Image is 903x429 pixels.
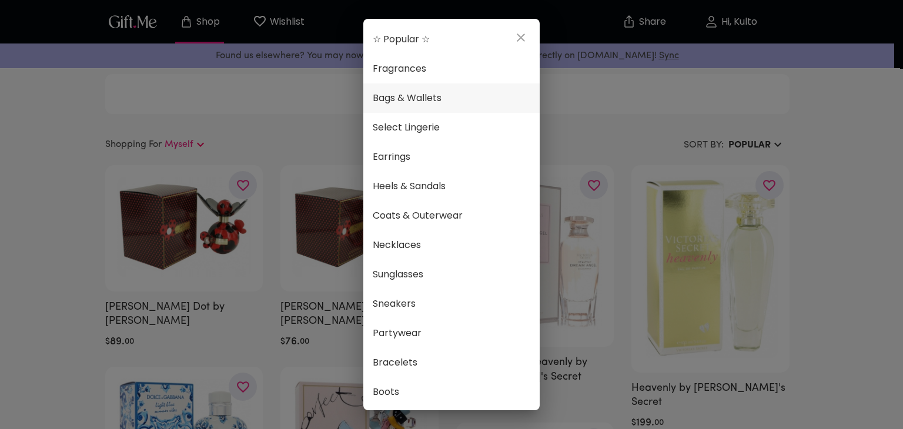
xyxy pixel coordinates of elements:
span: ☆ Popular ☆ [373,32,530,47]
span: Fragrances [373,61,530,76]
span: Bracelets [373,355,530,370]
span: Partywear [373,326,530,341]
span: Coats & Outerwear [373,208,530,223]
span: Select Lingerie [373,120,530,135]
button: close [507,24,535,52]
span: Sunglasses [373,267,530,282]
span: Earrings [373,149,530,165]
span: Sneakers [373,296,530,311]
span: Heels & Sandals [373,179,530,194]
span: Necklaces [373,237,530,253]
span: Boots [373,384,530,400]
span: Bags & Wallets [373,91,530,106]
